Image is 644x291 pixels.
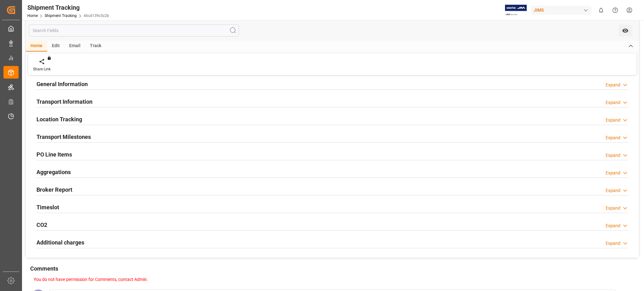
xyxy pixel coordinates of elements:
[606,205,620,211] div: Expand
[606,152,620,159] div: Expand
[27,14,38,18] a: Home
[594,3,608,17] button: show 0 new notifications
[608,3,622,17] button: Help Center
[606,170,620,176] div: Expand
[27,3,109,12] div: Shipment Tracking
[606,187,620,194] div: Expand
[606,222,620,229] div: Expand
[36,133,91,141] h2: Transport Milestones
[606,82,620,88] div: Expand
[36,221,47,229] h2: CO2
[36,97,92,106] h2: Transport Information
[36,185,72,194] h2: Broker Report
[606,135,620,141] div: Expand
[26,41,47,52] div: Home
[36,168,71,176] h2: Aggregations
[36,115,82,124] h2: Location Tracking
[619,25,632,36] button: open menu
[606,117,620,124] div: Expand
[36,203,59,211] h2: Timeslot
[47,41,64,52] div: Edit
[531,4,594,16] button: JIMS
[64,41,85,52] div: Email
[36,150,72,159] h2: PO Line Items
[36,238,84,247] h2: Additional charges
[45,14,77,18] a: Shipment Tracking
[34,276,630,283] p: You do not have permission for Comments, contact Admin.
[30,264,58,273] h2: Comments
[531,6,591,15] div: JIMS
[36,80,88,88] h2: General Information
[606,240,620,247] div: Expand
[505,5,527,16] img: Exertis%20JAM%20-%20Email%20Logo.jpg_1722504956.jpg
[606,99,620,106] div: Expand
[85,41,106,52] div: Track
[29,25,239,36] input: Search Fields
